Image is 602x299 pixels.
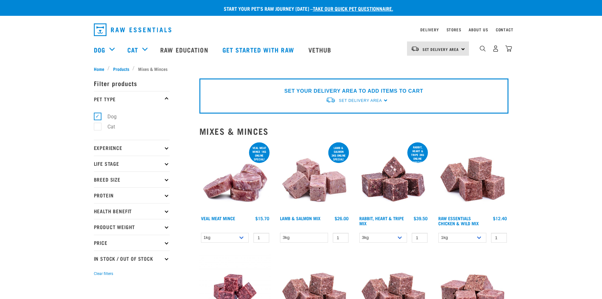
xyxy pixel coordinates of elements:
span: Set Delivery Area [423,48,459,50]
a: Veal Meat Mince [201,217,235,219]
div: Veal Meat mince 1kg online special! [249,143,270,164]
img: 1175 Rabbit Heart Tripe Mix 01 [358,141,429,213]
a: Dog [94,45,105,54]
nav: breadcrumbs [94,65,508,72]
a: Get started with Raw [216,37,302,62]
input: 1 [333,233,349,243]
a: take our quick pet questionnaire. [313,7,393,10]
div: $39.50 [414,216,428,221]
span: Home [94,65,104,72]
img: van-moving.png [325,97,336,103]
p: SET YOUR DELIVERY AREA TO ADD ITEMS TO CART [284,87,423,95]
button: Clear filters [94,271,113,277]
label: Cat [97,123,118,131]
p: Protein [94,187,170,203]
p: Life Stage [94,156,170,171]
div: $12.40 [493,216,507,221]
p: Health Benefit [94,203,170,219]
a: Cat [127,45,138,54]
p: Pet Type [94,91,170,107]
img: 1029 Lamb Salmon Mix 01 [278,141,350,213]
p: Experience [94,140,170,156]
div: $15.70 [255,216,269,221]
a: Rabbit, Heart & Tripe Mix [359,217,404,224]
a: Raw Essentials Chicken & Wild Mix [438,217,479,224]
img: Raw Essentials Logo [94,23,171,36]
span: Products [113,65,129,72]
p: In Stock / Out Of Stock [94,251,170,266]
a: About Us [469,28,488,31]
input: 1 [412,233,428,243]
img: home-icon@2x.png [505,45,512,52]
img: user.png [492,45,499,52]
label: Dog [97,113,119,121]
a: Home [94,65,108,72]
p: Filter products [94,75,170,91]
a: Stores [447,28,461,31]
a: Raw Education [154,37,216,62]
div: Lamb & Salmon 3kg online special! [328,143,349,164]
img: home-icon-1@2x.png [480,46,486,52]
a: Vethub [302,37,339,62]
div: $26.00 [335,216,349,221]
a: Lamb & Salmon Mix [280,217,320,219]
input: 1 [491,233,507,243]
p: Product Weight [94,219,170,235]
p: Price [94,235,170,251]
nav: dropdown navigation [89,21,514,39]
div: Rabbit, Heart & Tripe 3kg online special [407,142,428,167]
img: Pile Of Cubed Chicken Wild Meat Mix [437,141,508,213]
a: Contact [496,28,514,31]
span: Set Delivery Area [339,98,382,103]
h2: Mixes & Minces [199,126,508,136]
a: Products [110,65,132,72]
p: Breed Size [94,171,170,187]
a: Delivery [420,28,439,31]
img: 1160 Veal Meat Mince Medallions 01 [199,141,271,213]
input: 1 [253,233,269,243]
img: van-moving.png [411,46,419,52]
